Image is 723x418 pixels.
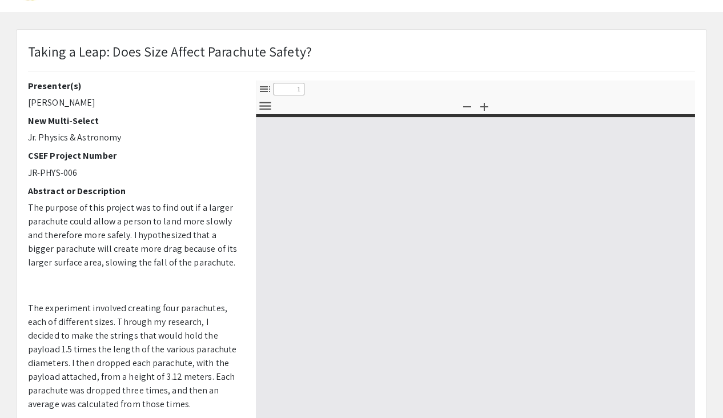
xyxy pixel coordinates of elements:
button: Tools [255,98,275,114]
p: JR-PHYS-006 [28,166,239,180]
button: Toggle Sidebar [255,81,275,98]
h2: New Multi-Select [28,115,239,126]
p: Jr. Physics & Astronomy [28,131,239,144]
button: Zoom Out [457,98,477,114]
span: The purpose of this project was to find out if a larger parachute could allow a person to land mo... [28,202,237,268]
button: Zoom In [475,98,494,114]
h2: Abstract or Description [28,186,239,196]
span: Taking a Leap: Does Size Affect Parachute Safety? [28,42,312,61]
span: The experiment involved creating four parachutes, each of different sizes. Through my research, I... [28,302,236,410]
p: [PERSON_NAME] [28,96,239,110]
h2: CSEF Project Number [28,150,239,161]
h2: Presenter(s) [28,81,239,91]
input: Page [274,83,304,95]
